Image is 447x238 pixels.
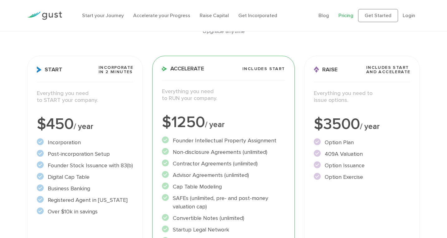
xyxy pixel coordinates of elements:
li: Business Banking [37,184,134,193]
a: Login [403,12,415,18]
a: Pricing [338,12,353,18]
li: Option Plan [314,138,411,147]
span: / year [205,120,225,129]
li: Convertible Notes (unlimited) [162,214,285,222]
li: Founder Intellectual Property Assignment [162,136,285,145]
p: Everything you need to START your company. [37,90,134,104]
span: / year [74,122,93,131]
div: $450 [37,117,134,132]
li: Startup Legal Network [162,226,285,234]
li: Contractor Agreements (unlimited) [162,159,285,168]
a: Get Started [358,9,398,22]
span: Start [37,66,62,73]
li: Founder Stock Issuance with 83(b) [37,161,134,170]
li: Incorporation [37,138,134,147]
img: Start Icon X2 [37,66,41,73]
a: Start your Journey [82,12,124,18]
img: Accelerate Icon [162,66,167,71]
a: Blog [318,12,329,18]
li: Registered Agent in [US_STATE] [37,196,134,204]
span: Raise [314,66,338,73]
li: 409A Valuation [314,150,411,158]
span: / year [360,122,380,131]
li: Over $10k in savings [37,207,134,216]
p: Everything you need to RUN your company. [162,88,285,102]
div: $3500 [314,117,411,132]
a: Accelerate your Progress [133,12,190,18]
span: Accelerate [162,66,204,72]
span: Includes START and ACCELERATE [366,65,411,74]
li: Option Exercise [314,173,411,181]
li: Post-incorporation Setup [37,150,134,158]
img: Gust Logo [27,12,62,20]
a: Raise Capital [200,12,229,18]
li: Digital Cap Table [37,173,134,181]
p: Everything you need to issue options. [314,90,411,104]
li: Option Issuance [314,161,411,170]
div: Upgrade anytime [27,27,420,36]
span: Includes START [242,67,285,71]
img: Raise Icon [314,66,319,73]
div: $1250 [162,115,285,130]
li: Advisor Agreements (unlimited) [162,171,285,179]
a: Get Incorporated [238,12,277,18]
li: Cap Table Modeling [162,183,285,191]
li: SAFEs (unlimited, pre- and post-money valuation cap) [162,194,285,211]
li: Non-disclosure Agreements (unlimited) [162,148,285,156]
span: Incorporate in 2 Minutes [99,65,133,74]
